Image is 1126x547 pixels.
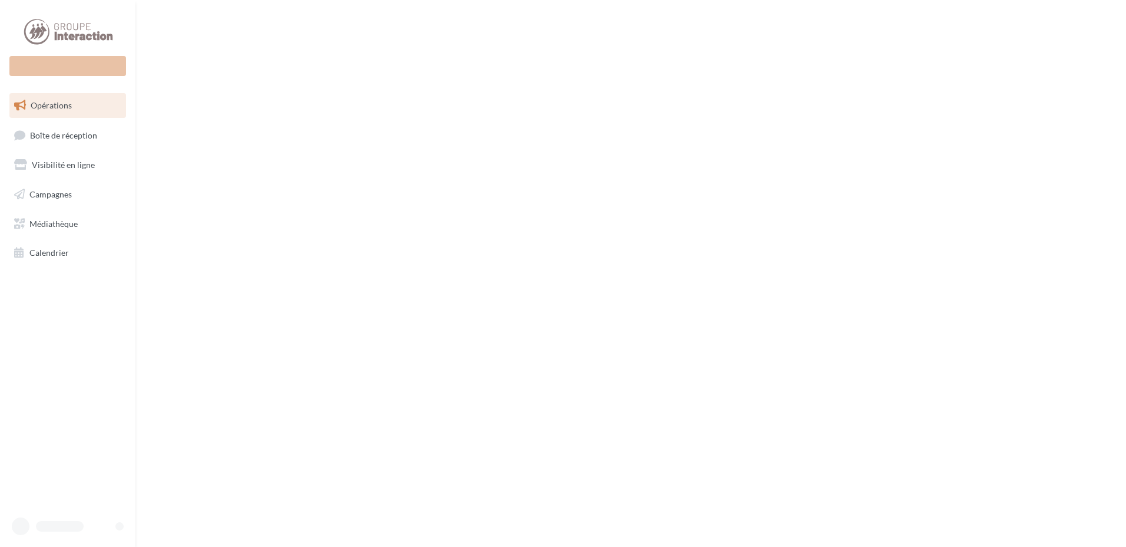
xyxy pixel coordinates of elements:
[7,212,128,236] a: Médiathèque
[31,100,72,110] span: Opérations
[29,218,78,228] span: Médiathèque
[7,93,128,118] a: Opérations
[7,182,128,207] a: Campagnes
[30,130,97,140] span: Boîte de réception
[7,240,128,265] a: Calendrier
[7,123,128,148] a: Boîte de réception
[9,56,126,76] div: Nouvelle campagne
[29,248,69,258] span: Calendrier
[32,160,95,170] span: Visibilité en ligne
[7,153,128,177] a: Visibilité en ligne
[29,189,72,199] span: Campagnes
